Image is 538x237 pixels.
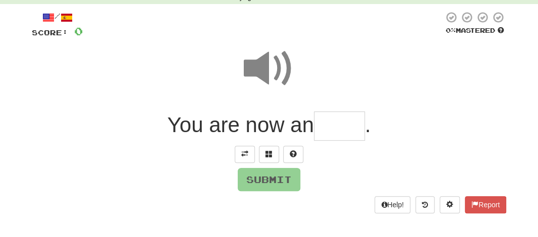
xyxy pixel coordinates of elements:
span: Score: [32,28,68,37]
button: Help! [374,196,410,213]
button: Switch sentence to multiple choice alt+p [259,146,279,163]
div: Mastered [444,26,506,35]
button: Report [465,196,506,213]
span: 0 % [446,26,456,34]
span: 0 [74,25,83,37]
button: Toggle translation (alt+t) [235,146,255,163]
span: . [365,113,371,137]
div: / [32,11,83,24]
button: Round history (alt+y) [415,196,435,213]
span: You are now an [167,113,313,137]
button: Single letter hint - you only get 1 per sentence and score half the points! alt+h [283,146,303,163]
button: Submit [238,168,300,191]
